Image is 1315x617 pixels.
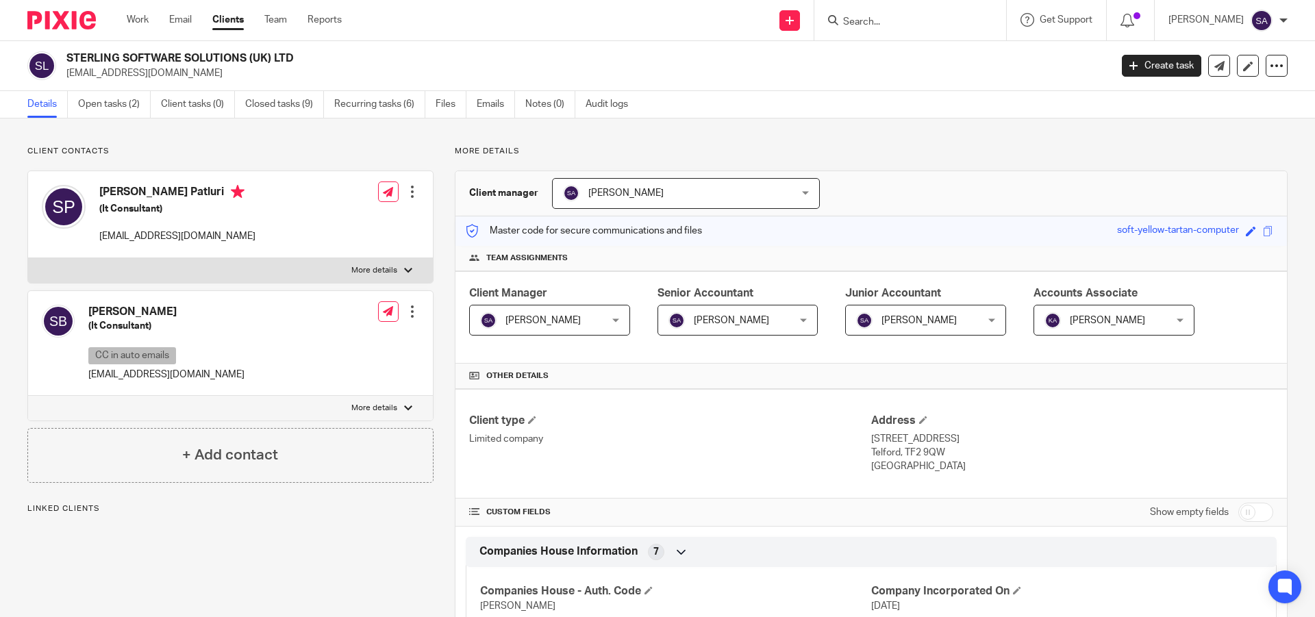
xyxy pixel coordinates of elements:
span: Junior Accountant [845,288,941,299]
a: Notes (0) [525,91,575,118]
img: svg%3E [563,185,579,201]
h5: (It Consultant) [99,202,255,216]
span: [PERSON_NAME] [588,188,664,198]
a: Files [436,91,466,118]
a: Clients [212,13,244,27]
img: svg%3E [42,185,86,229]
p: More details [455,146,1288,157]
input: Search [842,16,965,29]
p: Limited company [469,432,871,446]
h4: Companies House - Auth. Code [480,584,871,599]
label: Show empty fields [1150,505,1229,519]
span: Accounts Associate [1034,288,1138,299]
span: Team assignments [486,253,568,264]
span: [PERSON_NAME] [694,316,769,325]
p: [EMAIL_ADDRESS][DOMAIN_NAME] [66,66,1101,80]
p: [STREET_ADDRESS] [871,432,1273,446]
span: Senior Accountant [657,288,753,299]
h2: STERLING SOFTWARE SOLUTIONS (UK) LTD [66,51,894,66]
p: Client contacts [27,146,434,157]
h4: [PERSON_NAME] Patluri [99,185,255,202]
p: Linked clients [27,503,434,514]
p: CC in auto emails [88,347,176,364]
span: [DATE] [871,601,900,611]
a: Email [169,13,192,27]
h4: [PERSON_NAME] [88,305,245,319]
span: Client Manager [469,288,547,299]
a: Emails [477,91,515,118]
p: [EMAIL_ADDRESS][DOMAIN_NAME] [88,368,245,381]
p: [PERSON_NAME] [1168,13,1244,27]
span: [PERSON_NAME] [480,601,555,611]
a: Create task [1122,55,1201,77]
a: Closed tasks (9) [245,91,324,118]
a: Audit logs [586,91,638,118]
h5: (It Consultant) [88,319,245,333]
h4: CUSTOM FIELDS [469,507,871,518]
a: Recurring tasks (6) [334,91,425,118]
p: [GEOGRAPHIC_DATA] [871,459,1273,473]
img: svg%3E [1251,10,1273,32]
a: Client tasks (0) [161,91,235,118]
h4: Client type [469,414,871,428]
img: svg%3E [42,305,75,338]
span: 7 [653,545,659,559]
a: Work [127,13,149,27]
div: soft-yellow-tartan-computer [1117,223,1239,239]
img: svg%3E [27,51,56,80]
p: [EMAIL_ADDRESS][DOMAIN_NAME] [99,229,255,243]
a: Details [27,91,68,118]
p: Telford, TF2 9QW [871,446,1273,459]
img: svg%3E [480,312,497,329]
h4: + Add contact [182,444,278,466]
a: Reports [308,13,342,27]
span: [PERSON_NAME] [881,316,957,325]
span: Get Support [1040,15,1092,25]
a: Open tasks (2) [78,91,151,118]
img: svg%3E [856,312,873,329]
span: [PERSON_NAME] [1070,316,1145,325]
p: More details [351,403,397,414]
span: Other details [486,370,549,381]
h4: Address [871,414,1273,428]
img: svg%3E [668,312,685,329]
p: More details [351,265,397,276]
p: Master code for secure communications and files [466,224,702,238]
h3: Client manager [469,186,538,200]
i: Primary [231,185,245,199]
a: Team [264,13,287,27]
h4: Company Incorporated On [871,584,1262,599]
span: [PERSON_NAME] [505,316,581,325]
img: Pixie [27,11,96,29]
img: svg%3E [1044,312,1061,329]
span: Companies House Information [479,544,638,559]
